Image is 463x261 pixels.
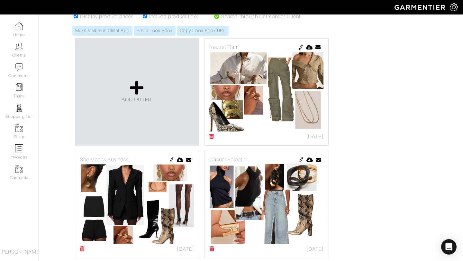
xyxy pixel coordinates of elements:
[306,133,323,140] span: [DATE]
[177,26,229,36] a: Copy Look Book URL
[210,156,324,164] div: Casual Eclectic
[15,83,23,91] img: reminder-icon-8004d30b9f0a5d33ae49ab947aed9ed385cf756f9e5892f1edd6e32f2345188e.png
[306,245,324,253] span: [DATE]
[15,165,23,173] img: garments-icon-b7da505a4dc4fd61783c78ac3ca0ef83fa9d6f193b1c9dc38574b1d14d53ca28.png
[209,51,323,131] img: 1755762678.png
[391,2,450,13] img: garmentier-logo-header-white-b43fb05a5012e4ada735d5af1a66efaba907eab6374d6393d1fbf88cb4ef424d.png
[441,239,457,255] div: Open Intercom Messenger
[15,144,23,152] img: orders-icon-0abe47150d42831381b5fb84f609e132dff9fe21cb692f30cb5eec754e2cba89.png
[15,42,23,50] img: clients-icon-6bae9207a08558b7cb47a8932f037763ab4055f8c8b6bfacd5dc20c3e0201464.png
[80,156,194,164] div: She Means Business
[134,26,176,36] a: Email Look Book
[122,97,152,103] span: ADD OUTFIT
[15,63,23,71] img: comment-icon-a0a6a9ef722e966f86d9cbdc48e553b5cf19dbc54f86b18d962a5391bc8f6eb6.png
[177,245,194,253] span: [DATE]
[15,104,23,112] img: stylists-icon-eb353228a002819b7ec25b43dbf5f0378dd9e0616d9560372ff212230b889e62.png
[15,124,23,132] img: garments-icon-b7da505a4dc4fd61783c78ac3ca0ef83fa9d6f193b1c9dc38574b1d14d53ca28.png
[209,43,323,51] div: Neutral Flair
[149,13,199,21] label: Include product links
[80,164,194,244] img: 1755765930.png
[299,157,304,162] img: pen-cf24a1663064a2ec1b9c1bd2387e9de7a2fa800b781884d57f21acf72779bad2.png
[210,164,324,244] img: 1755766504.png
[72,26,132,36] a: Make Visible in Client App
[298,45,304,50] img: pen-cf24a1663064a2ec1b9c1bd2387e9de7a2fa800b781884d57f21acf72779bad2.png
[221,13,301,21] label: Shared through Garmentier Client
[122,80,152,104] a: ADD OUTFIT
[450,3,458,11] img: gear-icon-white-bd11855cb880d31180b6d7d6211b90ccbf57a29d726f0c71d8c61bd08dd39cc2.png
[15,22,23,30] img: dashboard-icon-dbcd8f5a0b271acd01030246c82b418ddd0df26cd7fceb0bd07c9910d44c42f6.png
[169,157,174,162] img: pen-cf24a1663064a2ec1b9c1bd2387e9de7a2fa800b781884d57f21acf72779bad2.png
[80,13,134,21] label: Display product prices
